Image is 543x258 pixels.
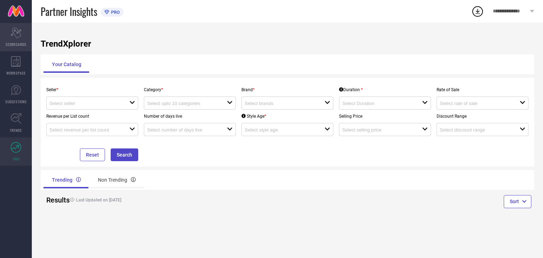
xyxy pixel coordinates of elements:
p: Number of days live [144,114,236,119]
span: SCORECARDS [6,42,27,47]
input: Select seller [49,101,121,106]
p: Brand [241,87,333,92]
h1: TrendXplorer [41,39,534,49]
div: Duration [339,87,363,92]
h2: Results [46,196,61,204]
button: Search [111,148,138,161]
p: Revenue per List count [46,114,138,119]
div: Non Trending [89,171,144,188]
button: Sort [504,195,531,208]
p: Rate of Sale [437,87,529,92]
input: Select selling price [342,127,414,133]
h4: Last Updated on [DATE] [66,198,262,203]
input: Select Duration [342,101,414,106]
input: Select discount range [440,127,512,133]
p: Category [144,87,236,92]
input: Select number of days live [147,127,219,133]
span: TRENDS [10,128,22,133]
input: Select style age [245,127,316,133]
div: Trending [43,171,89,188]
p: Discount Range [437,114,529,119]
div: Style Age [241,114,266,119]
span: PRO [109,10,120,15]
span: SUGGESTIONS [5,99,27,104]
span: FWD [13,156,19,162]
input: Select rate of sale [440,101,512,106]
p: Selling Price [339,114,431,119]
input: Select revenue per list count [49,127,121,133]
input: Select upto 10 categories [147,101,219,106]
span: WORKSPACE [6,70,26,76]
button: Reset [80,148,105,161]
p: Seller [46,87,138,92]
div: Open download list [471,5,484,18]
input: Select brands [245,101,316,106]
span: Partner Insights [41,4,97,19]
div: Your Catalog [43,56,90,73]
